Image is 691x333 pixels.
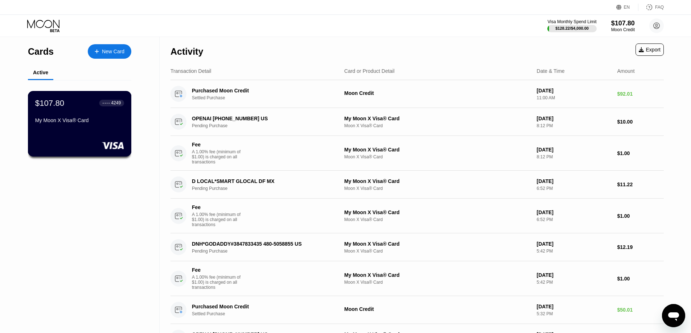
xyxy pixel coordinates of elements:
div: $1.00 [617,213,664,219]
div: D LOCAL*SMART GLOCAL DF MX [192,178,333,184]
div: Cards [28,46,54,57]
div: [DATE] [537,147,612,153]
div: Moon X Visa® Card [344,154,531,159]
div: Moon Credit [344,306,531,312]
div: $107.80 [35,98,64,108]
div: 4249 [111,100,121,105]
div: My Moon X Visa® Card [344,241,531,247]
div: Moon X Visa® Card [344,280,531,285]
div: [DATE] [537,116,612,121]
div: DNH*GODADDY#3847833435 480-5058855 USPending PurchaseMy Moon X Visa® CardMoon X Visa® Card[DATE]5... [170,233,664,261]
div: My Moon X Visa® Card [344,116,531,121]
div: A 1.00% fee (minimum of $1.00) is charged on all transactions [192,149,246,165]
div: EN [616,4,638,11]
div: My Moon X Visa® Card [344,272,531,278]
div: OPENAI [PHONE_NUMBER] US [192,116,333,121]
div: Pending Purchase [192,249,343,254]
div: $11.22 [617,182,664,187]
div: Card or Product Detail [344,68,395,74]
div: FeeA 1.00% fee (minimum of $1.00) is charged on all transactionsMy Moon X Visa® CardMoon X Visa® ... [170,136,664,171]
div: Moon X Visa® Card [344,217,531,222]
div: Active [33,70,48,75]
div: Purchased Moon CreditSettled PurchaseMoon Credit[DATE]5:32 PM$50.01 [170,296,664,324]
div: $107.80● ● ● ●4249My Moon X Visa® Card [28,91,131,156]
div: A 1.00% fee (minimum of $1.00) is charged on all transactions [192,212,246,227]
div: 8:12 PM [537,123,612,128]
div: Visa Monthly Spend Limit [547,19,596,24]
div: Fee [192,142,243,147]
div: A 1.00% fee (minimum of $1.00) is charged on all transactions [192,275,246,290]
div: My Moon X Visa® Card [344,209,531,215]
div: My Moon X Visa® Card [35,117,124,123]
div: [DATE] [537,209,612,215]
div: Transaction Detail [170,68,211,74]
div: Moon X Visa® Card [344,249,531,254]
div: My Moon X Visa® Card [344,147,531,153]
div: [DATE] [537,88,612,93]
div: 8:12 PM [537,154,612,159]
div: Purchased Moon CreditSettled PurchaseMoon Credit[DATE]11:00 AM$92.01 [170,80,664,108]
div: $1.00 [617,276,664,282]
div: Pending Purchase [192,123,343,128]
div: 5:32 PM [537,311,612,316]
div: Date & Time [537,68,565,74]
div: $50.01 [617,307,664,313]
div: Export [639,47,661,53]
div: FAQ [655,5,664,10]
div: FeeA 1.00% fee (minimum of $1.00) is charged on all transactionsMy Moon X Visa® CardMoon X Visa® ... [170,261,664,296]
div: [DATE] [537,304,612,309]
div: DNH*GODADDY#3847833435 480-5058855 US [192,241,333,247]
div: Pending Purchase [192,186,343,191]
div: FeeA 1.00% fee (minimum of $1.00) is charged on all transactionsMy Moon X Visa® CardMoon X Visa® ... [170,199,664,233]
div: 11:00 AM [537,95,612,100]
div: D LOCAL*SMART GLOCAL DF MXPending PurchaseMy Moon X Visa® CardMoon X Visa® Card[DATE]6:52 PM$11.22 [170,171,664,199]
div: [DATE] [537,272,612,278]
div: 5:42 PM [537,249,612,254]
div: $1.00 [617,150,664,156]
div: 6:52 PM [537,217,612,222]
div: New Card [88,44,131,59]
div: EN [624,5,630,10]
div: $128.22 / $4,000.00 [555,26,589,30]
div: $12.19 [617,244,664,250]
div: Purchased Moon Credit [192,88,333,93]
div: Purchased Moon Credit [192,304,333,309]
div: [DATE] [537,241,612,247]
div: Export [636,43,664,56]
div: OPENAI [PHONE_NUMBER] USPending PurchaseMy Moon X Visa® CardMoon X Visa® Card[DATE]8:12 PM$10.00 [170,108,664,136]
div: ● ● ● ● [103,102,110,104]
div: [DATE] [537,178,612,184]
div: FAQ [638,4,664,11]
div: $107.80Moon Credit [611,20,635,32]
div: $10.00 [617,119,664,125]
div: 6:52 PM [537,186,612,191]
div: Settled Purchase [192,95,343,100]
div: Moon Credit [611,27,635,32]
iframe: Mesajlaşma penceresini başlatma düğmesi [662,304,685,327]
div: 5:42 PM [537,280,612,285]
div: Fee [192,267,243,273]
div: $107.80 [611,20,635,27]
div: New Card [102,49,124,55]
div: Fee [192,204,243,210]
div: Amount [617,68,634,74]
div: Moon X Visa® Card [344,123,531,128]
div: Moon X Visa® Card [344,186,531,191]
div: Settled Purchase [192,311,343,316]
div: My Moon X Visa® Card [344,178,531,184]
div: Visa Monthly Spend Limit$128.22/$4,000.00 [547,19,596,32]
div: Moon Credit [344,90,531,96]
div: $92.01 [617,91,664,97]
div: Activity [170,46,203,57]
